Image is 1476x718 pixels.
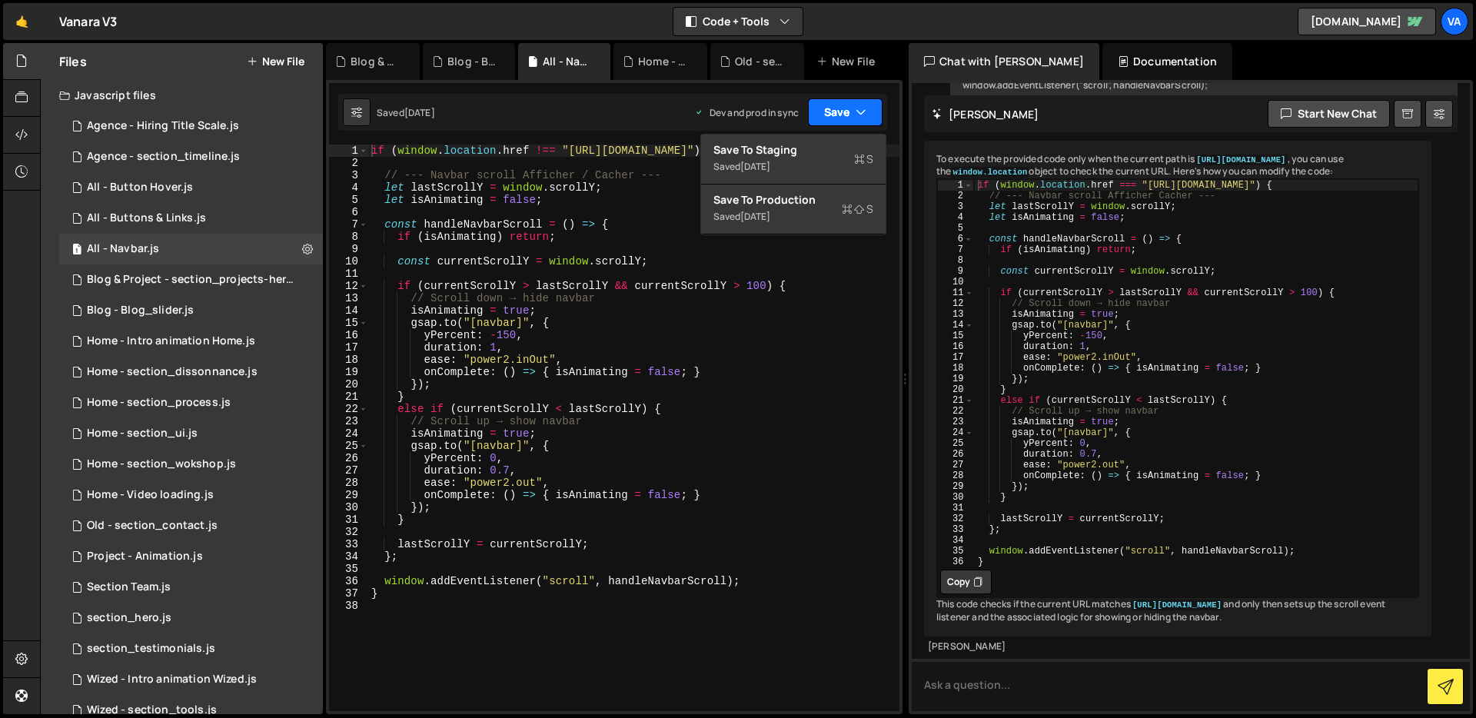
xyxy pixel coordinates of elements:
div: 34 [938,535,973,546]
div: 7 [329,218,368,231]
div: All - Navbar.js [543,54,592,69]
div: 6 [938,234,973,244]
div: All - Navbar.js [87,242,159,256]
div: 31 [329,514,368,526]
span: S [854,151,873,167]
button: Save to StagingS Saved[DATE] [701,135,886,184]
code: window.location [951,167,1029,178]
button: Copy [940,570,992,594]
div: 1 [329,145,368,157]
div: 7916/34808.js [59,572,323,603]
div: 8 [938,255,973,266]
div: 19 [329,366,368,378]
div: To execute the provided code only when the current path is , you can use the object to check the ... [924,141,1431,637]
div: Blog & Project - section_projects-hero.js [351,54,401,69]
div: 18 [938,363,973,374]
button: Save to ProductionS Saved[DATE] [701,184,886,234]
div: 7916/26958.js [59,111,323,141]
div: 22 [938,406,973,417]
div: 12 [329,280,368,292]
div: 20 [938,384,973,395]
div: [DATE] [740,160,770,173]
div: Dev and prod in sync [694,106,799,119]
div: 10 [938,277,973,288]
div: Agence - Hiring Title Scale.js [87,119,239,133]
div: 14 [938,320,973,331]
div: Home - section_process.js [87,396,231,410]
div: 6 [329,206,368,218]
div: 23 [938,417,973,427]
div: 27 [938,460,973,470]
div: Blog - Blog_slider.js [87,304,194,317]
h2: [PERSON_NAME] [932,107,1039,121]
div: 29 [938,481,973,492]
button: Code + Tools [673,8,803,35]
div: 18 [329,354,368,366]
div: 20 [329,378,368,391]
div: [DATE] [740,210,770,223]
button: Start new chat [1268,100,1390,128]
div: 8 [329,231,368,243]
div: 3 [938,201,973,212]
div: 30 [329,501,368,514]
div: Home - Video loading.js [87,488,214,502]
div: 34 [329,550,368,563]
div: 26 [938,449,973,460]
div: Wized - Intro animation Wized.js [87,673,257,686]
div: 7916/25310.js [59,664,323,695]
div: 7916/22356.js [59,633,323,664]
div: 29 [329,489,368,501]
div: Home - Intro animation Home.js [638,54,689,69]
div: 2 [938,191,973,201]
div: 24 [938,427,973,438]
span: S [842,201,873,217]
div: Home - section_ui.js [87,427,198,440]
div: 7916/16824.js [59,357,323,387]
div: [PERSON_NAME] [928,640,1428,653]
div: 16 [329,329,368,341]
div: 7916/25302.js [59,203,323,234]
div: 35 [938,546,973,557]
div: 7916/25296.js [59,603,323,633]
div: 15 [329,317,368,329]
div: 9 [938,266,973,277]
div: Old - section_contact.js [87,519,218,533]
div: 10 [329,255,368,268]
div: Project - Animation.js [87,550,203,563]
div: 3 [329,169,368,181]
div: Save to Production [713,192,873,208]
div: 23 [329,415,368,427]
div: Home - section_dissonnance.js [87,365,258,379]
div: 21 [329,391,368,403]
div: 30 [938,492,973,503]
div: 9 [329,243,368,255]
div: 27 [329,464,368,477]
div: 2 [329,157,368,169]
a: [DOMAIN_NAME] [1298,8,1436,35]
div: 7916/15964.js [59,326,323,357]
div: 24 [329,427,368,440]
div: 33 [329,538,368,550]
div: Home - Intro animation Home.js [87,334,255,348]
div: 22 [329,403,368,415]
div: 15 [938,331,973,341]
div: 16 [938,341,973,352]
div: Old - section_contact.js [735,54,786,69]
button: New File [247,55,304,68]
div: 5 [938,223,973,234]
div: 7916/26938.js [59,510,323,541]
div: 1 [938,180,973,191]
div: Saved [713,158,873,176]
div: All - Button Hover.js [87,181,193,194]
div: Va [1441,8,1468,35]
div: Wized - section_tools.js [87,703,217,717]
div: 32 [938,514,973,524]
div: 17 [329,341,368,354]
div: Vanara V3 [59,12,117,31]
div: 7916/25722.js [59,541,323,572]
div: 7916/23895.js [59,449,323,480]
div: Blog - Blog_slider.js [447,54,497,69]
code: [URL][DOMAIN_NAME] [1195,155,1287,165]
div: 31 [938,503,973,514]
button: Save [808,98,883,126]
